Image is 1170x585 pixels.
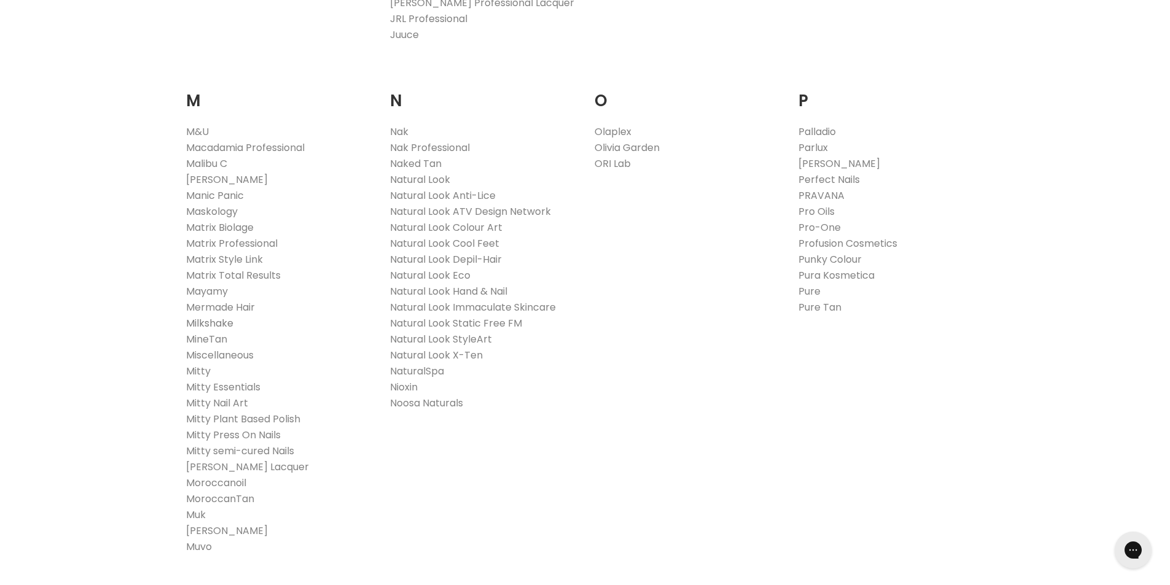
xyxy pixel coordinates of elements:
[390,300,556,314] a: Natural Look Immaculate Skincare
[186,412,300,426] a: Mitty Plant Based Polish
[390,348,483,362] a: Natural Look X-Ten
[186,188,244,203] a: Manic Panic
[595,125,631,139] a: Olaplex
[390,125,408,139] a: Nak
[798,157,880,171] a: [PERSON_NAME]
[186,236,278,250] a: Matrix Professional
[798,220,841,234] a: Pro-One
[390,12,467,26] a: JRL Professional
[186,540,212,554] a: Muvo
[390,220,502,234] a: Natural Look Colour Art
[798,268,875,282] a: Pura Kosmetica
[186,364,211,378] a: Mitty
[595,72,781,114] h2: O
[390,396,463,410] a: Noosa Naturals
[798,204,835,219] a: Pro Oils
[186,252,263,266] a: Matrix Style Link
[390,252,502,266] a: Natural Look Depil-Hair
[798,284,821,298] a: Pure
[186,332,227,346] a: MineTan
[798,300,841,314] a: Pure Tan
[390,284,507,298] a: Natural Look Hand & Nail
[186,268,281,282] a: Matrix Total Results
[798,252,862,266] a: Punky Colour
[595,157,631,171] a: ORI Lab
[186,492,254,506] a: MoroccanTan
[798,172,860,187] a: Perfect Nails
[390,188,496,203] a: Natural Look Anti-Lice
[798,72,985,114] h2: P
[186,508,206,522] a: Muk
[1109,527,1158,573] iframe: Gorgias live chat messenger
[390,28,419,42] a: Juuce
[390,380,418,394] a: Nioxin
[186,524,268,538] a: [PERSON_NAME]
[186,380,260,394] a: Mitty Essentials
[186,428,281,442] a: Mitty Press On Nails
[390,141,470,155] a: Nak Professional
[186,444,294,458] a: Mitty semi-cured Nails
[186,141,305,155] a: Macadamia Professional
[595,141,660,155] a: Olivia Garden
[186,125,209,139] a: M&U
[390,364,444,378] a: NaturalSpa
[186,284,228,298] a: Mayamy
[390,72,576,114] h2: N
[390,236,499,250] a: Natural Look Cool Feet
[390,316,522,330] a: Natural Look Static Free FM
[186,460,309,474] a: [PERSON_NAME] Lacquer
[186,316,233,330] a: Milkshake
[186,157,227,171] a: Malibu C
[798,188,844,203] a: PRAVANA
[390,268,470,282] a: Natural Look Eco
[186,348,254,362] a: Miscellaneous
[390,172,450,187] a: Natural Look
[186,72,372,114] h2: M
[186,220,254,234] a: Matrix Biolage
[798,236,897,250] a: Profusion Cosmetics
[186,172,268,187] a: [PERSON_NAME]
[186,476,246,490] a: Moroccanoil
[390,332,492,346] a: Natural Look StyleArt
[390,157,442,171] a: Naked Tan
[798,141,828,155] a: Parlux
[186,204,238,219] a: Maskology
[390,204,551,219] a: Natural Look ATV Design Network
[186,396,248,410] a: Mitty Nail Art
[186,300,255,314] a: Mermade Hair
[798,125,836,139] a: Palladio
